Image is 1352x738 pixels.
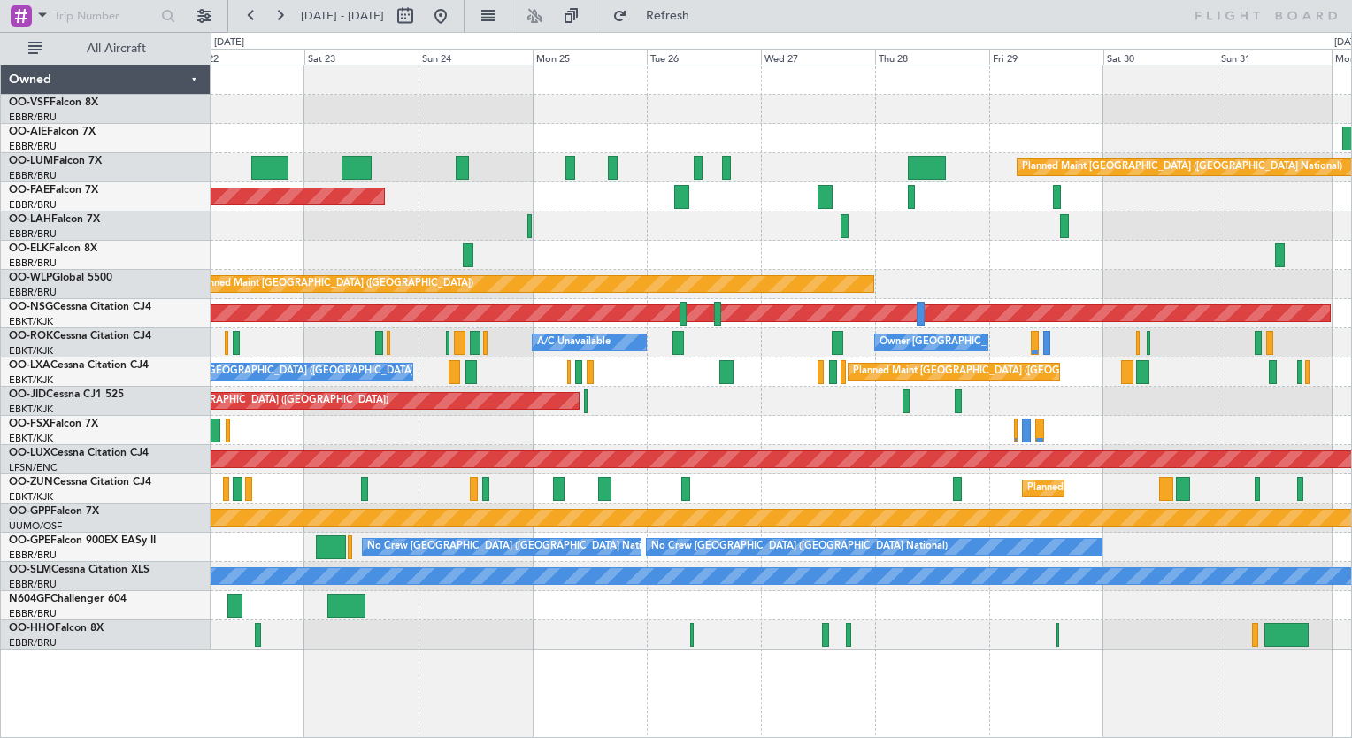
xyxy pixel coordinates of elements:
div: Thu 28 [875,49,989,65]
div: A/C Unavailable [537,329,611,356]
a: OO-ROKCessna Citation CJ4 [9,331,151,342]
span: OO-HHO [9,623,55,634]
a: OO-FSXFalcon 7X [9,419,98,429]
a: OO-LUMFalcon 7X [9,156,102,166]
span: OO-WLP [9,273,52,283]
a: OO-VSFFalcon 8X [9,97,98,108]
span: OO-ROK [9,331,53,342]
span: OO-FSX [9,419,50,429]
input: Trip Number [54,3,156,29]
div: Mon 25 [533,49,647,65]
a: EBBR/BRU [9,636,57,650]
a: OO-WLPGlobal 5500 [9,273,112,283]
a: OO-GPEFalcon 900EX EASy II [9,535,156,546]
a: OO-HHOFalcon 8X [9,623,104,634]
span: OO-LAH [9,214,51,225]
div: Fri 29 [989,49,1103,65]
span: [DATE] - [DATE] [301,8,384,24]
span: OO-LUX [9,448,50,458]
div: [DATE] [214,35,244,50]
span: OO-GPP [9,506,50,517]
a: EBBR/BRU [9,286,57,299]
a: EBBR/BRU [9,198,57,211]
a: OO-LUXCessna Citation CJ4 [9,448,149,458]
a: EBKT/KJK [9,344,53,357]
a: EBKT/KJK [9,490,53,504]
div: Planned Maint Kortrijk-[GEOGRAPHIC_DATA] [1027,475,1233,502]
div: No Crew [GEOGRAPHIC_DATA] ([GEOGRAPHIC_DATA] National) [367,534,664,560]
a: EBBR/BRU [9,227,57,241]
span: OO-LXA [9,360,50,371]
div: Sat 23 [304,49,419,65]
a: EBBR/BRU [9,111,57,124]
a: OO-AIEFalcon 7X [9,127,96,137]
a: UUMO/OSF [9,519,62,533]
div: Sun 31 [1218,49,1332,65]
a: LFSN/ENC [9,461,58,474]
a: OO-SLMCessna Citation XLS [9,565,150,575]
span: OO-SLM [9,565,51,575]
button: All Aircraft [19,35,192,63]
a: EBBR/BRU [9,169,57,182]
div: Tue 26 [647,49,761,65]
a: EBBR/BRU [9,549,57,562]
span: OO-GPE [9,535,50,546]
a: OO-ELKFalcon 8X [9,243,97,254]
a: OO-LAHFalcon 7X [9,214,100,225]
a: EBBR/BRU [9,607,57,620]
a: OO-FAEFalcon 7X [9,185,98,196]
div: Wed 27 [761,49,875,65]
a: OO-JIDCessna CJ1 525 [9,389,124,400]
a: OO-NSGCessna Citation CJ4 [9,302,151,312]
a: EBKT/KJK [9,373,53,387]
a: EBKT/KJK [9,403,53,416]
button: Refresh [604,2,711,30]
span: All Aircraft [46,42,187,55]
span: OO-ELK [9,243,49,254]
div: Sat 30 [1103,49,1218,65]
a: N604GFChallenger 604 [9,594,127,604]
a: EBBR/BRU [9,257,57,270]
div: A/C Unavailable [GEOGRAPHIC_DATA] ([GEOGRAPHIC_DATA] National) [129,358,458,385]
a: OO-ZUNCessna Citation CJ4 [9,477,151,488]
span: OO-ZUN [9,477,53,488]
div: Planned Maint [GEOGRAPHIC_DATA] ([GEOGRAPHIC_DATA]) [195,271,473,297]
span: Refresh [631,10,705,22]
a: EBKT/KJK [9,315,53,328]
span: OO-VSF [9,97,50,108]
span: OO-FAE [9,185,50,196]
div: No Crew [GEOGRAPHIC_DATA] ([GEOGRAPHIC_DATA] National) [651,534,948,560]
a: OO-GPPFalcon 7X [9,506,99,517]
div: Planned Maint [GEOGRAPHIC_DATA] ([GEOGRAPHIC_DATA] National) [853,358,1173,385]
div: Planned Maint [GEOGRAPHIC_DATA] ([GEOGRAPHIC_DATA]) [110,388,388,414]
span: N604GF [9,594,50,604]
a: OO-LXACessna Citation CJ4 [9,360,149,371]
a: EBKT/KJK [9,432,53,445]
div: Fri 22 [190,49,304,65]
span: OO-AIE [9,127,47,137]
a: EBBR/BRU [9,578,57,591]
a: EBBR/BRU [9,140,57,153]
div: Owner [GEOGRAPHIC_DATA]-[GEOGRAPHIC_DATA] [880,329,1118,356]
div: Sun 24 [419,49,533,65]
span: OO-NSG [9,302,53,312]
div: Planned Maint [GEOGRAPHIC_DATA] ([GEOGRAPHIC_DATA] National) [1022,154,1342,181]
span: OO-JID [9,389,46,400]
span: OO-LUM [9,156,53,166]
